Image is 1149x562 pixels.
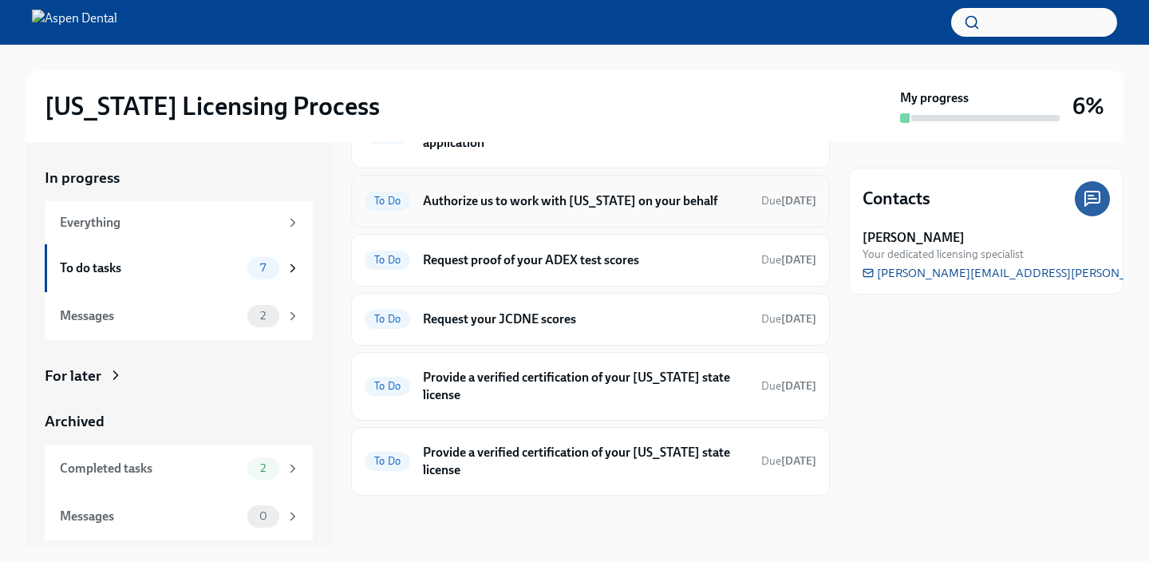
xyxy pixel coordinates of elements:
span: Due [761,454,816,468]
a: Messages2 [45,292,313,340]
span: To Do [365,455,410,467]
img: Aspen Dental [32,10,117,35]
span: Due [761,312,816,326]
a: Archived [45,411,313,432]
span: To Do [365,313,410,325]
strong: [DATE] [781,253,816,267]
h6: Provide a verified certification of your [US_STATE] state license [423,369,748,404]
div: Messages [60,508,241,525]
a: Messages0 [45,493,313,540]
a: Completed tasks2 [45,445,313,493]
h6: Request your JCDNE scores [423,311,748,328]
span: To Do [365,195,410,207]
h6: Provide a verified certification of your [US_STATE] state license [423,444,748,479]
a: To DoRequest your JCDNE scoresDue[DATE] [365,307,816,332]
a: Everything [45,201,313,244]
span: September 23rd, 2025 10:00 [761,311,816,327]
strong: My progress [900,89,969,107]
strong: [DATE] [781,454,816,468]
span: 2 [251,310,275,322]
strong: [DATE] [781,312,816,326]
div: Completed tasks [60,460,241,477]
span: Due [761,194,816,208]
span: Your dedicated licensing specialist [863,247,1024,262]
span: 0 [250,510,277,522]
h2: [US_STATE] Licensing Process [45,90,380,122]
h6: Request proof of your ADEX test scores [423,251,748,269]
span: 7 [251,262,275,274]
span: October 2nd, 2025 10:00 [761,193,816,208]
a: In progress [45,168,313,188]
a: For later [45,366,313,386]
strong: [DATE] [781,379,816,393]
span: Due [761,379,816,393]
a: To DoProvide a verified certification of your [US_STATE] state licenseDue[DATE] [365,441,816,482]
h3: 6% [1072,92,1104,121]
a: To DoProvide a verified certification of your [US_STATE] state licenseDue[DATE] [365,366,816,407]
span: October 2nd, 2025 10:00 [761,453,816,469]
strong: [DATE] [781,194,816,208]
div: For later [45,366,101,386]
span: To Do [365,380,410,392]
div: Everything [60,214,279,232]
a: To DoAuthorize us to work with [US_STATE] on your behalfDue[DATE] [365,188,816,214]
h6: Authorize us to work with [US_STATE] on your behalf [423,192,748,210]
strong: [PERSON_NAME] [863,229,965,247]
span: Due [761,253,816,267]
span: 2 [251,462,275,474]
span: To Do [365,254,410,266]
span: October 2nd, 2025 10:00 [761,378,816,394]
div: To do tasks [60,259,241,277]
span: September 23rd, 2025 10:00 [761,252,816,267]
a: To DoRequest proof of your ADEX test scoresDue[DATE] [365,247,816,273]
a: To do tasks7 [45,244,313,292]
h4: Contacts [863,187,930,211]
div: Messages [60,307,241,325]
